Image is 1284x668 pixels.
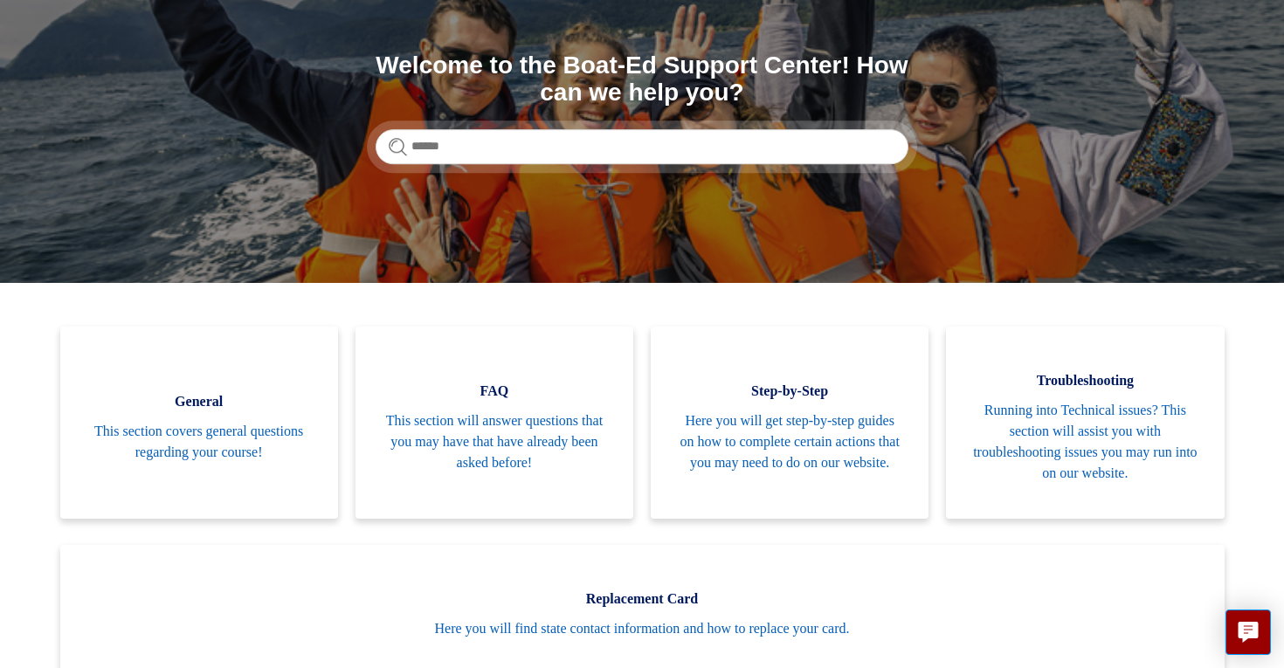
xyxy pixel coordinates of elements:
a: Step-by-Step Here you will get step-by-step guides on how to complete certain actions that you ma... [651,327,928,519]
span: This section will answer questions that you may have that have already been asked before! [382,410,607,473]
span: This section covers general questions regarding your course! [86,421,312,463]
span: Replacement Card [86,589,1198,609]
span: Running into Technical issues? This section will assist you with troubleshooting issues you may r... [972,400,1198,484]
span: Troubleshooting [972,370,1198,391]
h1: Welcome to the Boat-Ed Support Center! How can we help you? [376,52,908,107]
input: Search [376,129,908,164]
span: FAQ [382,381,607,402]
a: General This section covers general questions regarding your course! [60,327,338,519]
button: Live chat [1225,609,1271,655]
span: Here you will find state contact information and how to replace your card. [86,618,1198,639]
a: FAQ This section will answer questions that you may have that have already been asked before! [356,327,633,519]
a: Troubleshooting Running into Technical issues? This section will assist you with troubleshooting ... [946,327,1224,519]
span: Here you will get step-by-step guides on how to complete certain actions that you may need to do ... [677,410,902,473]
span: Step-by-Step [677,381,902,402]
span: General [86,391,312,412]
